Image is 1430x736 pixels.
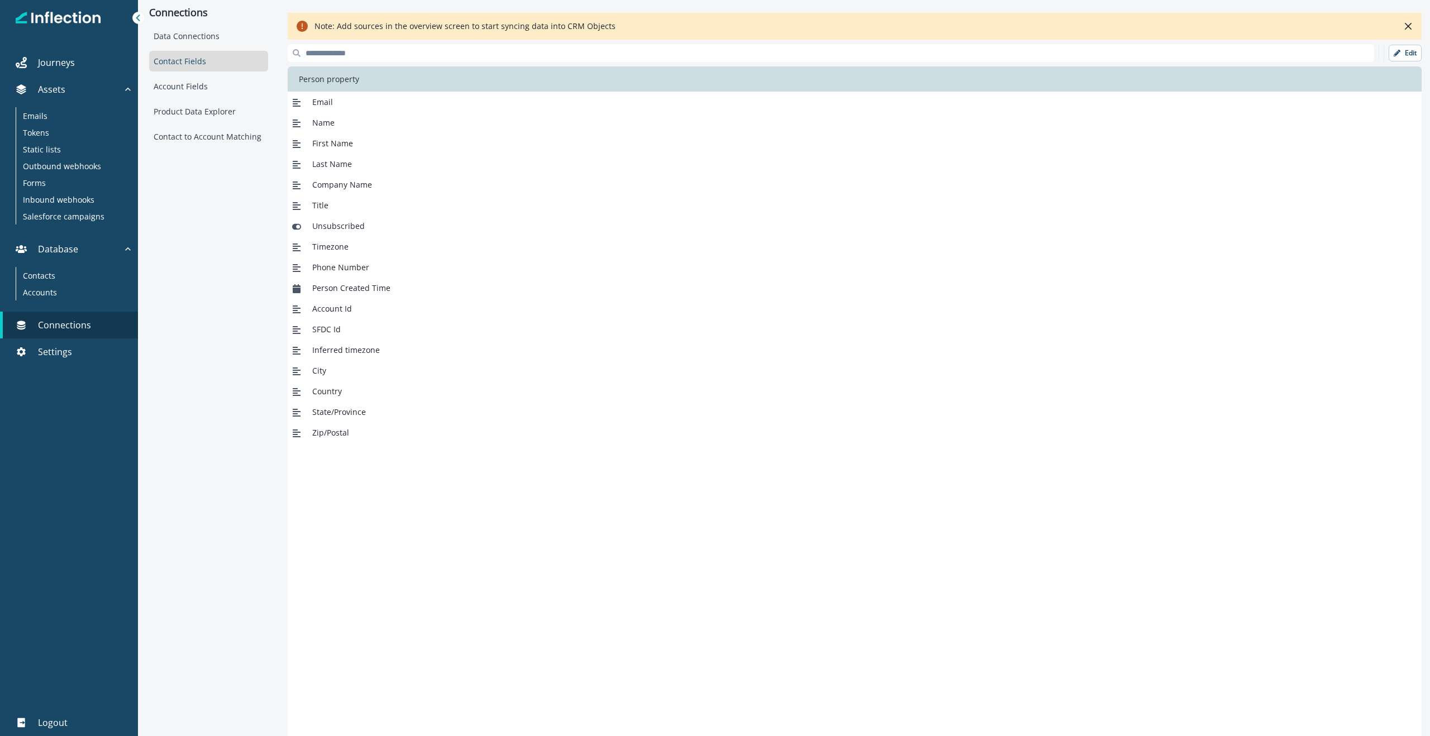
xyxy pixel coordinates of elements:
[1389,45,1422,61] button: Edit
[16,141,129,157] a: Static lists
[23,144,61,155] p: Static lists
[23,160,101,172] p: Outbound webhooks
[23,127,49,138] p: Tokens
[16,124,129,141] a: Tokens
[23,286,57,298] p: Accounts
[23,194,94,205] p: Inbound webhooks
[149,76,268,97] div: Account Fields
[314,20,616,33] div: Note: Add sources in the overview screen to start syncing data into CRM Objects
[16,284,129,300] a: Accounts
[312,96,333,108] span: Email
[312,365,326,376] span: City
[312,385,342,397] span: Country
[23,110,47,122] p: Emails
[38,242,78,256] p: Database
[149,101,268,122] div: Product Data Explorer
[16,208,129,224] a: Salesforce campaigns
[149,51,268,71] div: Contact Fields
[16,157,129,174] a: Outbound webhooks
[149,26,268,46] div: Data Connections
[23,177,46,189] p: Forms
[312,158,352,170] span: Last Name
[312,406,366,418] span: State/Province
[149,126,268,147] div: Contact to Account Matching
[312,137,353,149] span: First Name
[149,7,268,19] p: Connections
[312,282,390,294] span: Person Created Time
[1399,17,1417,35] button: Close
[312,220,365,232] span: Unsubscribed
[16,267,129,284] a: Contacts
[38,83,65,96] p: Assets
[38,56,75,69] p: Journeys
[16,174,129,191] a: Forms
[312,344,380,356] span: Inferred timezone
[16,10,101,26] img: Inflection
[1405,49,1417,57] p: Edit
[294,73,364,85] p: Person property
[312,117,335,128] span: Name
[16,107,129,124] a: Emails
[38,318,91,332] p: Connections
[23,211,104,222] p: Salesforce campaigns
[38,345,72,359] p: Settings
[312,241,349,252] span: Timezone
[38,716,68,729] p: Logout
[312,261,369,273] span: Phone Number
[16,191,129,208] a: Inbound webhooks
[312,323,341,335] span: SFDC Id
[312,303,352,314] span: Account Id
[312,199,328,211] span: Title
[312,427,349,438] span: Zip/Postal
[312,179,372,190] span: Company Name
[23,270,55,281] p: Contacts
